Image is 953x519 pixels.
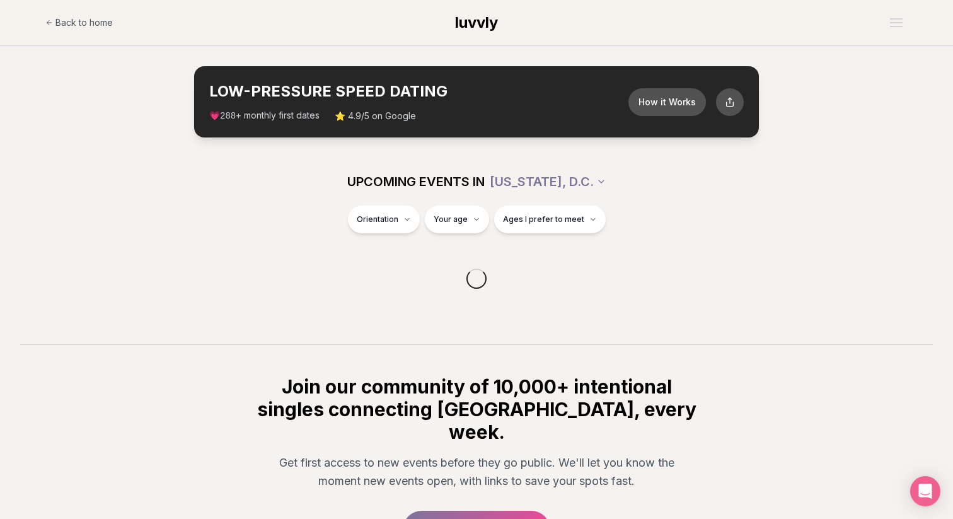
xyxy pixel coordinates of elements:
[209,109,320,122] span: 💗 + monthly first dates
[265,453,688,491] p: Get first access to new events before they go public. We'll let you know the moment new events op...
[55,16,113,29] span: Back to home
[425,206,489,233] button: Your age
[455,13,498,32] span: luvvly
[45,10,113,35] a: Back to home
[885,13,908,32] button: Open menu
[335,110,416,122] span: ⭐ 4.9/5 on Google
[503,214,584,225] span: Ages I prefer to meet
[255,375,698,443] h2: Join our community of 10,000+ intentional singles connecting [GEOGRAPHIC_DATA], every week.
[434,214,468,225] span: Your age
[357,214,398,225] span: Orientation
[490,168,606,195] button: [US_STATE], D.C.
[209,81,628,102] h2: LOW-PRESSURE SPEED DATING
[628,88,706,116] button: How it Works
[348,206,420,233] button: Orientation
[220,111,236,121] span: 288
[494,206,606,233] button: Ages I prefer to meet
[455,13,498,33] a: luvvly
[347,173,485,190] span: UPCOMING EVENTS IN
[910,476,940,506] div: Open Intercom Messenger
